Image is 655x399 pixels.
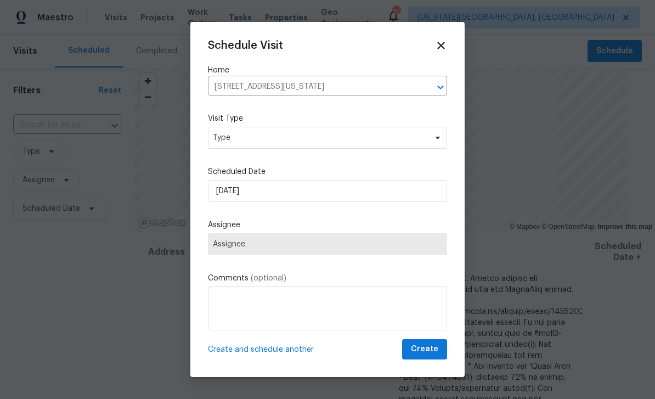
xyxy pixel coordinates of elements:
label: Home [208,65,447,76]
button: Create [402,339,447,359]
span: (optional) [251,274,286,282]
span: Create and schedule another [208,344,314,355]
label: Scheduled Date [208,166,447,177]
label: Comments [208,273,447,284]
label: Assignee [208,220,447,231]
input: M/D/YYYY [208,180,447,202]
input: Enter in an address [208,78,416,95]
span: Type [213,132,426,143]
span: Close [435,40,447,52]
span: Create [411,342,438,356]
span: Schedule Visit [208,40,283,51]
label: Visit Type [208,113,447,124]
span: Assignee [213,240,442,249]
button: Open [433,80,448,95]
